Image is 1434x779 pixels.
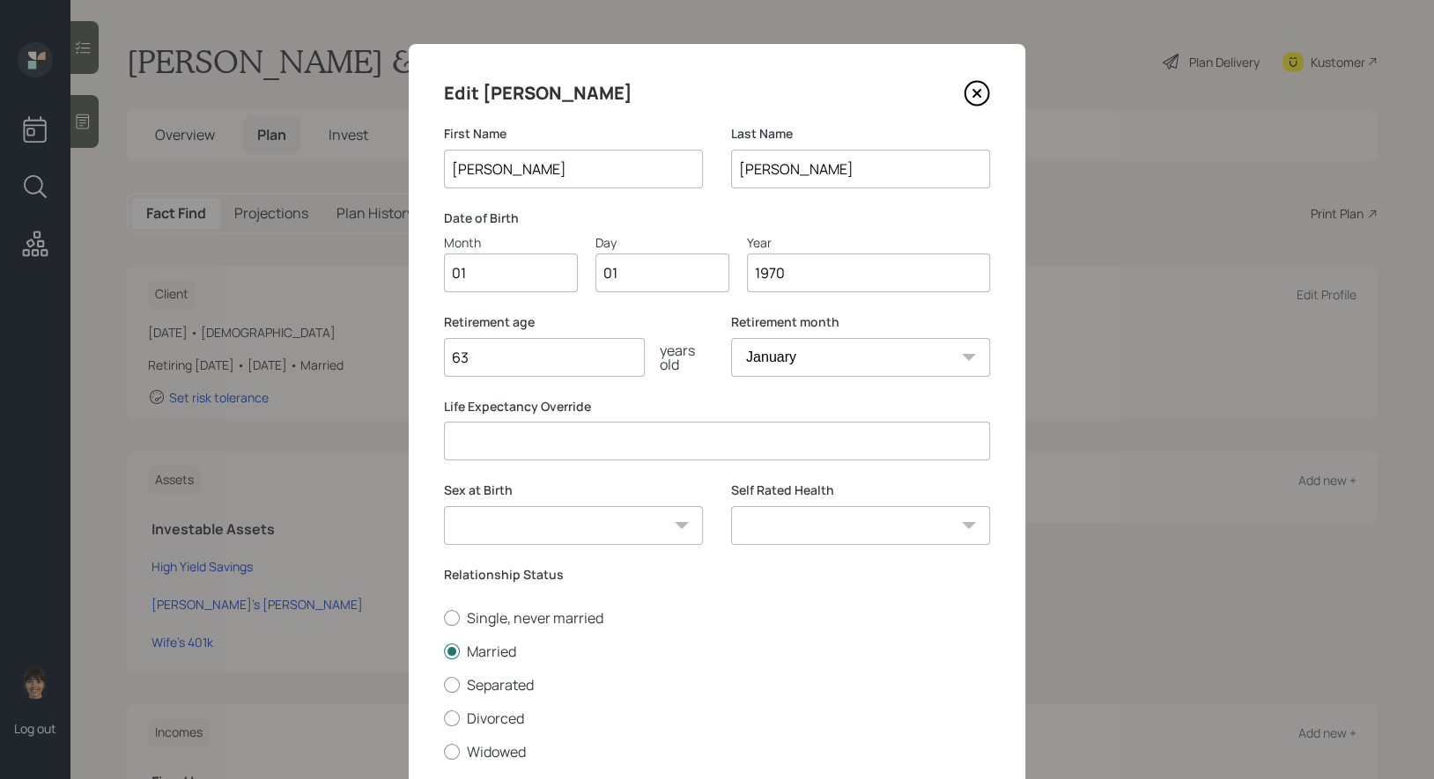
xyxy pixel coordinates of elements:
label: Sex at Birth [444,481,703,499]
input: Month [444,254,578,292]
label: Retirement age [444,313,703,331]
input: Day [595,254,729,292]
label: Last Name [731,125,990,143]
div: Month [444,233,578,252]
label: Retirement month [731,313,990,331]
label: Divorced [444,709,990,728]
label: Date of Birth [444,209,990,227]
label: Widowed [444,742,990,761]
div: years old [645,343,703,371]
input: Year [747,254,990,292]
label: Separated [444,675,990,694]
label: Married [444,642,990,661]
label: First Name [444,125,703,143]
h4: Edit [PERSON_NAME] [444,79,632,107]
label: Self Rated Health [731,481,990,499]
div: Year [747,233,990,252]
label: Life Expectancy Override [444,398,990,415]
div: Day [595,233,729,252]
label: Single, never married [444,608,990,628]
label: Relationship Status [444,566,990,584]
